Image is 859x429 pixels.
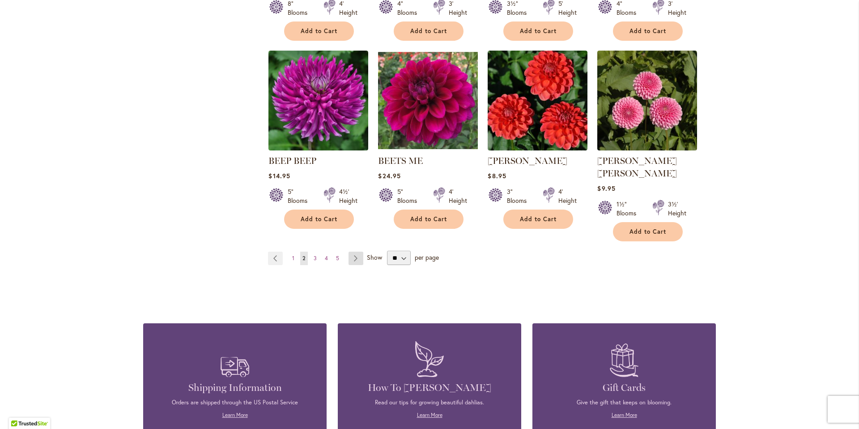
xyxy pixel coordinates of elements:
[367,253,382,262] span: Show
[351,382,508,394] h4: How To [PERSON_NAME]
[488,144,587,152] a: BENJAMIN MATTHEW
[378,155,423,166] a: BEETS ME
[284,210,354,229] button: Add to Cart
[597,144,697,152] a: BETTY ANNE
[397,187,422,205] div: 5" Blooms
[284,21,354,41] button: Add to Cart
[415,253,439,262] span: per page
[157,399,313,407] p: Orders are shipped through the US Postal Service
[410,215,447,223] span: Add to Cart
[520,215,557,223] span: Add to Cart
[268,51,368,150] img: BEEP BEEP
[378,144,478,152] a: BEETS ME
[394,210,464,229] button: Add to Cart
[325,255,328,262] span: 4
[597,51,697,150] img: BETTY ANNE
[546,382,702,394] h4: Gift Cards
[488,155,567,166] a: [PERSON_NAME]
[222,412,248,418] a: Learn More
[503,210,573,229] button: Add to Cart
[613,222,683,241] button: Add to Cart
[314,255,317,262] span: 3
[617,200,642,218] div: 1½" Blooms
[301,215,337,223] span: Add to Cart
[302,255,306,262] span: 2
[488,51,587,150] img: BENJAMIN MATTHEW
[613,21,683,41] button: Add to Cart
[546,399,702,407] p: Give the gift that keeps on blooming.
[7,397,32,422] iframe: Launch Accessibility Center
[157,382,313,394] h4: Shipping Information
[268,144,368,152] a: BEEP BEEP
[288,187,313,205] div: 5" Blooms
[503,21,573,41] button: Add to Cart
[378,172,400,180] span: $24.95
[394,21,464,41] button: Add to Cart
[336,255,339,262] span: 5
[311,252,319,265] a: 3
[268,172,290,180] span: $14.95
[378,51,478,150] img: BEETS ME
[558,187,577,205] div: 4' Height
[301,27,337,35] span: Add to Cart
[629,27,666,35] span: Add to Cart
[612,412,637,418] a: Learn More
[488,172,506,180] span: $8.95
[323,252,330,265] a: 4
[597,184,615,193] span: $9.95
[268,155,316,166] a: BEEP BEEP
[290,252,297,265] a: 1
[449,187,467,205] div: 4' Height
[520,27,557,35] span: Add to Cart
[507,187,532,205] div: 3" Blooms
[351,399,508,407] p: Read our tips for growing beautiful dahlias.
[339,187,357,205] div: 4½' Height
[668,200,686,218] div: 3½' Height
[292,255,294,262] span: 1
[417,412,442,418] a: Learn More
[597,155,677,179] a: [PERSON_NAME] [PERSON_NAME]
[629,228,666,236] span: Add to Cart
[410,27,447,35] span: Add to Cart
[334,252,341,265] a: 5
